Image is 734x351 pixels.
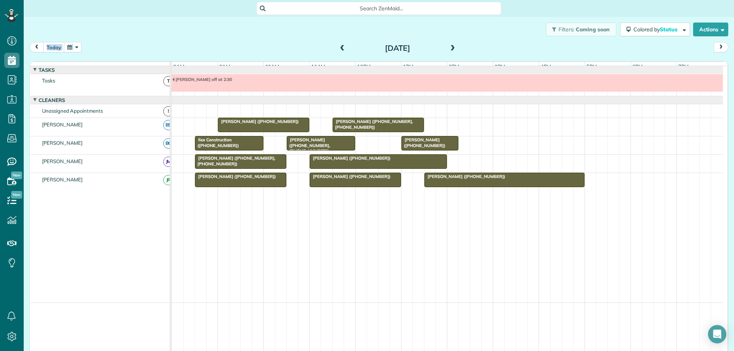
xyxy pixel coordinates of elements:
span: 8am [172,63,186,70]
span: Unassigned Appointments [41,108,104,114]
span: BC [163,138,174,149]
span: [PERSON_NAME] ([PHONE_NUMBER]) [218,119,299,124]
span: 10am [264,63,281,70]
span: [PERSON_NAME] ([PHONE_NUMBER], [PHONE_NUMBER]) [332,119,413,129]
span: New [11,171,22,179]
button: next [714,42,728,52]
span: Cleaners [37,97,67,103]
span: Filters: [559,26,575,33]
span: JM [163,157,174,167]
span: Ilex Construction ([PHONE_NUMBER]) [195,137,239,148]
span: Tasks [41,78,57,84]
span: Coming soon [576,26,610,33]
span: JR [163,175,174,185]
span: 11am [310,63,327,70]
span: [PERSON_NAME] ([PHONE_NUMBER]) [309,174,391,179]
span: Tasks [37,67,56,73]
span: 12pm [356,63,372,70]
span: [PERSON_NAME] [41,176,84,183]
span: 3pm [493,63,507,70]
span: [PERSON_NAME] ([PHONE_NUMBER]) [401,137,446,148]
span: [PERSON_NAME] [41,158,84,164]
span: 5pm [585,63,598,70]
button: today [43,42,65,52]
span: [PERSON_NAME] ([PHONE_NUMBER]) [195,174,276,179]
span: [PERSON_NAME] ([PHONE_NUMBER]) [424,174,506,179]
span: Status [660,26,679,33]
button: prev [29,42,44,52]
span: [PERSON_NAME] ([PHONE_NUMBER]) [309,155,391,161]
button: Actions [693,23,728,36]
div: Open Intercom Messenger [708,325,726,343]
span: 6pm [631,63,644,70]
span: ! [163,106,174,116]
span: 4pm [539,63,552,70]
span: 1pm [401,63,415,70]
span: New [11,191,22,199]
span: T [163,76,174,86]
span: Colored by [633,26,680,33]
span: [PERSON_NAME] [41,121,84,128]
span: [PERSON_NAME] off at 2:30 [172,77,232,82]
span: [PERSON_NAME] [41,140,84,146]
h2: [DATE] [350,44,445,52]
span: 9am [218,63,232,70]
span: 2pm [447,63,461,70]
span: [PERSON_NAME] ([PHONE_NUMBER], [PHONE_NUMBER]) [286,137,330,154]
button: Colored byStatus [620,23,690,36]
span: [PERSON_NAME] ([PHONE_NUMBER], [PHONE_NUMBER]) [195,155,276,166]
span: 7pm [677,63,690,70]
span: BS [163,120,174,130]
